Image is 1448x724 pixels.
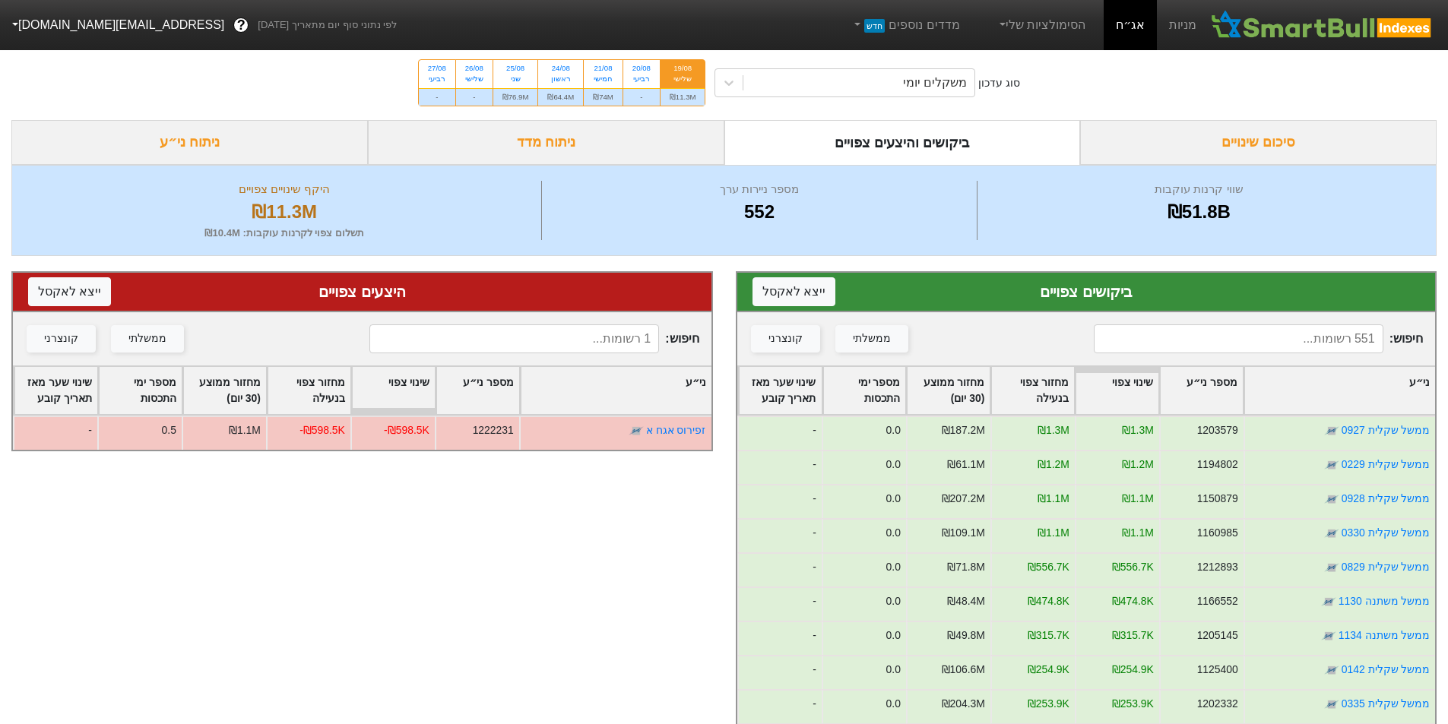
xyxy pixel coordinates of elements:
[258,17,397,33] span: לפי נתוני סוף יום מתאריך [DATE]
[941,696,984,712] div: ₪204.3M
[991,367,1074,414] div: Toggle SortBy
[1323,423,1339,438] img: tase link
[1160,367,1243,414] div: Toggle SortBy
[670,63,696,74] div: 19/08
[1338,595,1430,607] a: ממשל משתנה 1130
[768,330,803,347] div: קונצרני
[28,280,696,303] div: היצעים צפויים
[1121,491,1153,507] div: ₪1.1M
[369,324,659,353] input: 1 רשומות...
[753,280,1421,303] div: ביקושים צפויים
[473,422,514,438] div: 1222231
[584,88,623,106] div: ₪74M
[1027,696,1069,712] div: ₪253.9K
[268,367,350,414] div: Toggle SortBy
[1196,628,1237,643] div: 1205145
[465,74,483,84] div: שלישי
[428,63,446,74] div: 27/08
[1111,696,1153,712] div: ₪253.9K
[623,88,660,106] div: -
[1323,526,1339,541] img: tase link
[436,367,519,414] div: Toggle SortBy
[1320,594,1336,609] img: tase link
[886,457,900,473] div: 0.0
[352,367,435,414] div: Toggle SortBy
[941,662,984,678] div: ₪106.6M
[1037,491,1069,507] div: ₪1.1M
[128,330,166,347] div: ממשלתי
[11,120,368,165] div: ניתוח ני״ע
[886,525,900,541] div: 0.0
[546,181,972,198] div: מספר ניירות ערך
[162,422,176,438] div: 0.5
[1111,628,1153,643] div: ₪315.7K
[1196,491,1237,507] div: 1150879
[384,422,429,438] div: -₪598.5K
[737,552,822,586] div: -
[428,74,446,84] div: רביעי
[369,324,699,353] span: חיפוש :
[31,198,537,226] div: ₪11.3M
[1196,559,1237,575] div: 1212893
[538,88,583,106] div: ₪64.4M
[737,450,822,484] div: -
[1121,422,1153,438] div: ₪1.3M
[737,586,822,621] div: -
[886,628,900,643] div: 0.0
[941,525,984,541] div: ₪109.1M
[1341,526,1430,539] a: ממשל שקלית 0330
[1111,559,1153,575] div: ₪556.7K
[632,74,651,84] div: רביעי
[646,424,706,436] a: זפירוס אגח א
[835,325,908,353] button: ממשלתי
[753,277,835,306] button: ייצא לאקסל
[947,628,985,643] div: ₪49.8M
[629,423,644,438] img: tase link
[1323,560,1339,575] img: tase link
[1027,559,1069,575] div: ₪556.7K
[31,226,537,241] div: תשלום צפוי לקרנות עוקבות : ₪10.4M
[981,198,1417,226] div: ₪51.8B
[1244,367,1435,414] div: Toggle SortBy
[111,325,184,353] button: ממשלתי
[903,74,967,92] div: משקלים יומי
[1341,663,1430,675] a: ממשל שקלית 0142
[886,593,900,609] div: 0.0
[1196,457,1237,473] div: 1194802
[1196,593,1237,609] div: 1166552
[1037,422,1069,438] div: ₪1.3M
[1341,561,1430,573] a: ממשל שקלית 0829
[1027,593,1069,609] div: ₪474.8K
[737,689,822,723] div: -
[737,621,822,655] div: -
[299,422,345,438] div: -₪598.5K
[14,367,97,414] div: Toggle SortBy
[1196,422,1237,438] div: 1203579
[947,457,985,473] div: ₪61.1M
[1323,457,1339,473] img: tase link
[886,422,900,438] div: 0.0
[1341,458,1430,470] a: ממשל שקלית 0229
[886,662,900,678] div: 0.0
[1111,593,1153,609] div: ₪474.8K
[941,422,984,438] div: ₪187.2M
[547,63,574,74] div: 24/08
[751,325,820,353] button: קונצרני
[661,88,705,106] div: ₪11.3M
[183,367,266,414] div: Toggle SortBy
[521,367,711,414] div: Toggle SortBy
[593,74,613,84] div: חמישי
[1027,662,1069,678] div: ₪254.9K
[724,120,1081,165] div: ביקושים והיצעים צפויים
[947,559,985,575] div: ₪71.8M
[27,325,96,353] button: קונצרני
[1196,525,1237,541] div: 1160985
[28,277,111,306] button: ייצא לאקסל
[990,10,1092,40] a: הסימולציות שלי
[737,655,822,689] div: -
[886,696,900,712] div: 0.0
[546,198,972,226] div: 552
[886,559,900,575] div: 0.0
[502,63,529,74] div: 25/08
[737,518,822,552] div: -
